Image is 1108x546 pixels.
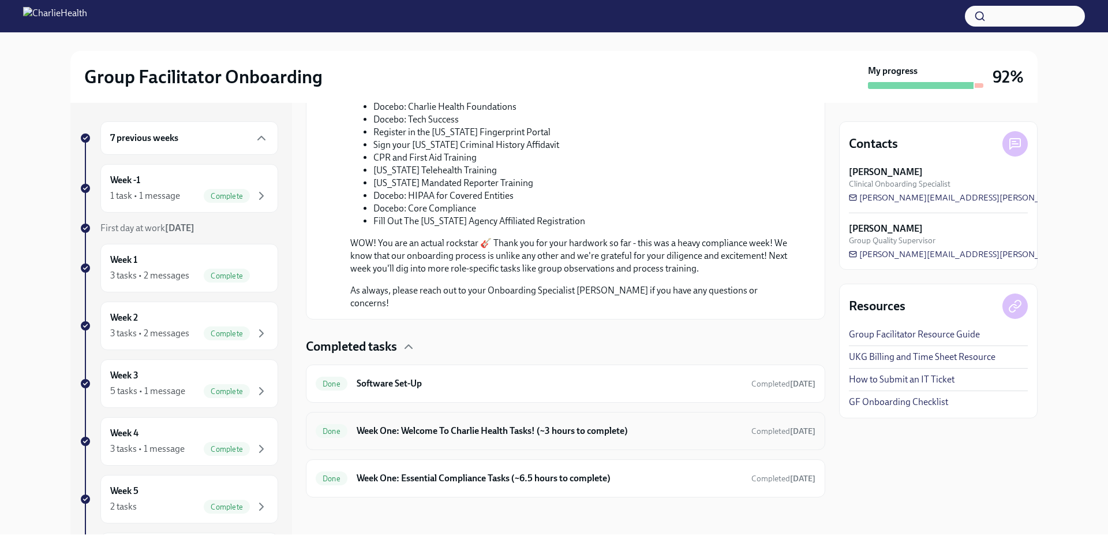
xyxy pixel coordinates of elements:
[110,327,189,340] div: 3 tasks • 2 messages
[849,166,923,179] strong: [PERSON_NAME]
[373,164,797,177] li: [US_STATE] Telehealth Training
[110,500,137,513] div: 2 tasks
[357,472,742,485] h6: Week One: Essential Compliance Tasks (~6.5 hours to complete)
[316,474,347,483] span: Done
[316,427,347,436] span: Done
[306,338,825,355] div: Completed tasks
[373,139,797,151] li: Sign your [US_STATE] Criminal History Affidavit
[316,380,347,388] span: Done
[373,202,797,215] li: Docebo: Core Compliance
[110,190,180,202] div: 1 task • 1 message
[751,426,815,436] span: Completed
[373,126,797,139] li: Register in the [US_STATE] Fingerprint Portal
[849,298,905,315] h4: Resources
[110,311,138,324] h6: Week 2
[751,473,815,484] span: July 9th, 2025 16:12
[316,469,815,488] a: DoneWeek One: Essential Compliance Tasks (~6.5 hours to complete)Completed[DATE]
[306,338,397,355] h4: Completed tasks
[868,65,918,77] strong: My progress
[790,379,815,389] strong: [DATE]
[849,235,935,246] span: Group Quality Supervisor
[751,474,815,484] span: Completed
[110,369,138,382] h6: Week 3
[110,132,178,144] h6: 7 previous weeks
[849,351,995,363] a: UKG Billing and Time Sheet Resource
[80,475,278,523] a: Week 52 tasksComplete
[110,269,189,282] div: 3 tasks • 2 messages
[80,359,278,408] a: Week 35 tasks • 1 messageComplete
[204,192,250,200] span: Complete
[350,284,797,310] p: As always, please reach out to your Onboarding Specialist [PERSON_NAME] if you have any questions...
[316,422,815,440] a: DoneWeek One: Welcome To Charlie Health Tasks! (~3 hours to complete)Completed[DATE]
[849,328,980,341] a: Group Facilitator Resource Guide
[80,302,278,350] a: Week 23 tasks • 2 messagesComplete
[110,427,138,440] h6: Week 4
[751,379,815,389] span: Completed
[849,222,923,235] strong: [PERSON_NAME]
[204,503,250,511] span: Complete
[357,425,742,437] h6: Week One: Welcome To Charlie Health Tasks! (~3 hours to complete)
[110,385,185,398] div: 5 tasks • 1 message
[790,426,815,436] strong: [DATE]
[373,190,797,202] li: Docebo: HIPAA for Covered Entities
[993,66,1024,87] h3: 92%
[110,254,137,266] h6: Week 1
[357,377,742,390] h6: Software Set-Up
[110,485,138,497] h6: Week 5
[751,426,815,437] span: July 1st, 2025 17:44
[849,179,950,190] span: Clinical Onboarding Specialist
[849,135,898,153] h4: Contacts
[80,222,278,235] a: First day at work[DATE]
[373,113,797,126] li: Docebo: Tech Success
[373,177,797,190] li: [US_STATE] Mandated Reporter Training
[373,101,797,113] li: Docebo: Charlie Health Foundations
[373,151,797,164] li: CPR and First Aid Training
[110,443,185,455] div: 3 tasks • 1 message
[80,417,278,466] a: Week 43 tasks • 1 messageComplete
[350,237,797,275] p: WOW! You are an actual rockstar 🎸 Thank you for your hardwork so far - this was a heavy complianc...
[751,378,815,389] span: July 1st, 2025 14:33
[204,387,250,396] span: Complete
[790,474,815,484] strong: [DATE]
[84,65,323,88] h2: Group Facilitator Onboarding
[849,373,954,386] a: How to Submit an IT Ticket
[373,215,797,228] li: Fill Out The [US_STATE] Agency Affiliated Registration
[316,374,815,393] a: DoneSoftware Set-UpCompleted[DATE]
[165,222,194,233] strong: [DATE]
[80,244,278,292] a: Week 13 tasks • 2 messagesComplete
[204,329,250,338] span: Complete
[110,174,140,187] h6: Week -1
[849,396,948,408] a: GF Onboarding Checklist
[204,445,250,454] span: Complete
[80,164,278,213] a: Week -11 task • 1 messageComplete
[204,272,250,280] span: Complete
[100,222,194,233] span: First day at work
[23,7,87,25] img: CharlieHealth
[100,121,278,155] div: 7 previous weeks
